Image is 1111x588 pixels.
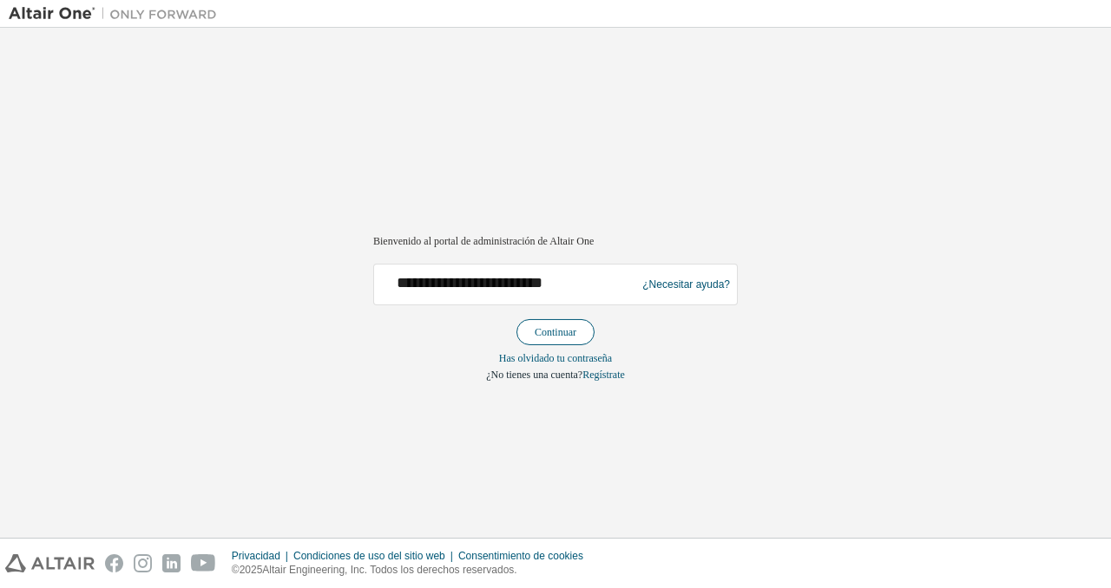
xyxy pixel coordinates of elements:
[9,5,226,23] img: Altair Uno
[134,554,152,572] img: instagram.svg
[486,369,582,381] font: ¿No tienes una cuenta?
[191,554,216,572] img: youtube.svg
[582,369,625,381] a: Regístrate
[232,550,280,562] font: Privacidad
[642,284,730,285] a: ¿Necesitar ayuda?
[162,554,181,572] img: linkedin.svg
[535,326,576,338] font: Continuar
[5,554,95,572] img: altair_logo.svg
[516,319,595,345] button: Continuar
[458,550,583,562] font: Consentimiento de cookies
[293,550,445,562] font: Condiciones de uso del sitio web
[262,564,516,576] font: Altair Engineering, Inc. Todos los derechos reservados.
[373,235,594,247] font: Bienvenido al portal de administración de Altair One
[240,564,263,576] font: 2025
[105,554,123,572] img: facebook.svg
[499,352,612,364] font: Has olvidado tu contraseña
[642,278,730,291] font: ¿Necesitar ayuda?
[232,564,240,576] font: ©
